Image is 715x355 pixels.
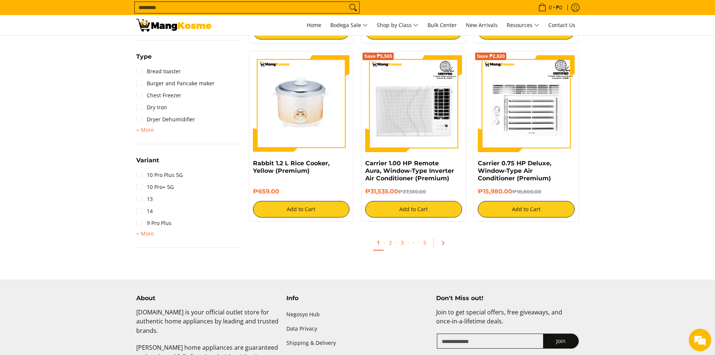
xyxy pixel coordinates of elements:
em: Submit [110,231,136,242]
span: Save ₱5,565 [364,54,392,59]
ul: Pagination [245,233,583,257]
span: New Arrivals [466,21,498,29]
summary: Open [136,229,154,238]
span: Variant [136,157,159,163]
span: Home [307,21,321,29]
a: Shipping & Delivery [286,336,429,350]
a: 3 [397,235,408,250]
span: · [409,235,418,250]
button: Join [543,334,579,349]
span: Shop by Class [377,21,418,30]
a: Shop by Class [373,15,422,35]
a: 14 [136,205,153,217]
img: Carrier 0.75 HP Deluxe, Window-Type Air Conditioner (Premium) [478,55,575,152]
a: 1 [373,235,384,251]
a: 5 [420,235,430,250]
del: ₱37,100.00 [398,189,426,195]
h4: Info [286,295,429,302]
a: Bulk Center [424,15,461,35]
p: [DOMAIN_NAME] is your official outlet store for authentic home appliances by leading and trusted ... [136,308,279,343]
a: 10 Pro Plus 5G [136,169,183,181]
span: + More [136,231,154,237]
button: Search [347,2,359,13]
nav: Main Menu [219,15,579,35]
img: rabbit-1.2-liter-rice-cooker-yellow-full-view-mang-kosme [253,55,350,152]
a: Carrier 1.00 HP Remote Aura, Window-Type Inverter Air Conditioner (Premium) [365,160,454,182]
h6: ₱15,980.00 [478,188,575,195]
p: Join to get special offers, free giveaways, and once-in-a-lifetime deals. [436,308,579,334]
span: + More [136,127,154,133]
h4: Don't Miss out! [436,295,579,302]
span: Bodega Sale [330,21,368,30]
a: Data Privacy [286,322,429,336]
span: · [418,239,420,246]
span: · [384,239,385,246]
span: Save ₱2,820 [477,54,505,59]
div: Minimize live chat window [123,4,141,22]
span: · [408,239,409,246]
a: Bread toaster [136,65,181,77]
a: 10 Pro+ 5G [136,181,174,193]
a: Dry Iron [136,101,167,113]
div: Leave a message [39,42,126,52]
summary: Open [136,157,159,169]
a: New Arrivals [462,15,501,35]
span: Type [136,54,152,60]
span: ₱0 [555,5,563,10]
a: Burger and Pancake maker [136,77,215,89]
a: 2 [385,235,396,250]
del: ₱18,800.00 [512,189,541,195]
span: We are offline. Please leave us a message. [16,95,131,171]
span: Resources [507,21,539,30]
span: Bulk Center [427,21,457,29]
a: Bodega Sale [327,15,372,35]
a: Carrier 0.75 HP Deluxe, Window-Type Air Conditioner (Premium) [478,160,551,182]
span: Contact Us [548,21,575,29]
span: • [536,3,564,12]
span: 0 [548,5,553,10]
button: Add to Cart [365,201,462,218]
h6: ₱659.00 [253,188,350,195]
h4: About [136,295,279,302]
textarea: Type your message and click 'Submit' [4,205,143,231]
a: Chest Freezer [136,89,181,101]
img: Premium Deals: Best Premium Home Appliances Sale l Mang Kosme [136,19,211,32]
summary: Open [136,125,154,134]
button: Add to Cart [478,201,575,218]
a: Contact Us [545,15,579,35]
summary: Open [136,54,152,65]
a: 9 Pro Plus [136,217,172,229]
h6: ₱31,535.00 [365,188,462,195]
span: · [396,239,397,246]
a: Negosyo Hub [286,308,429,322]
a: Resources [503,15,543,35]
button: Add to Cart [253,201,350,218]
a: Rabbit 1.2 L Rice Cooker, Yellow (Premium) [253,160,330,174]
a: Home [303,15,325,35]
a: 13 [136,193,153,205]
img: Carrier 1.00 HP Remote Aura, Window-Type Inverter Air Conditioner (Premium) [365,55,462,152]
a: Dryer Dehumidifier [136,113,195,125]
